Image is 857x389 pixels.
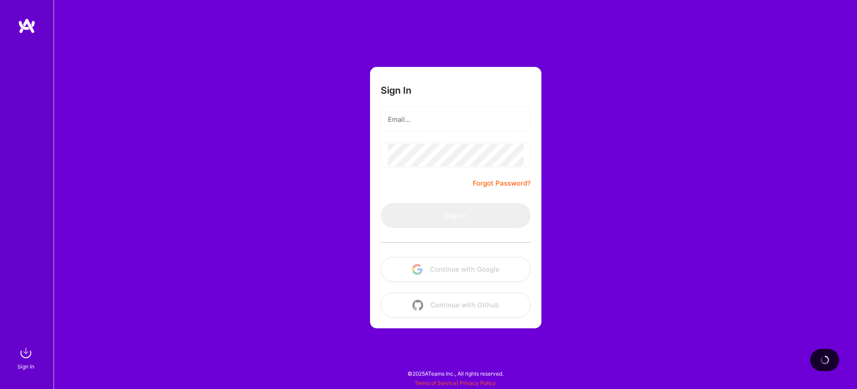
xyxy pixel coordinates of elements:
img: sign in [17,344,35,362]
img: icon [412,264,423,275]
h3: Sign In [381,85,412,96]
a: Privacy Policy [460,380,496,386]
button: Sign In [381,203,531,228]
img: loading [820,355,830,365]
span: | [415,380,496,386]
button: Continue with Github [381,293,531,318]
a: Forgot Password? [473,178,531,189]
img: logo [18,18,36,34]
a: Terms of Service [415,380,457,386]
img: icon [412,300,423,310]
a: sign inSign In [19,344,35,371]
div: © 2025 ATeams Inc., All rights reserved. [54,362,857,385]
button: Continue with Google [381,257,531,282]
div: Sign In [17,362,34,371]
input: Email... [388,108,524,131]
